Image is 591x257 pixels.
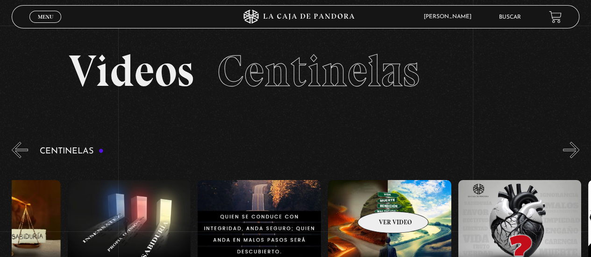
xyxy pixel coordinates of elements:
span: Menu [38,14,53,20]
button: Previous [12,142,28,158]
span: [PERSON_NAME] [419,14,481,20]
h3: Centinelas [40,147,104,156]
a: Buscar [499,14,521,20]
button: Next [563,142,579,158]
span: Cerrar [35,22,57,28]
h2: Videos [69,49,523,93]
span: Centinelas [217,44,420,97]
a: View your shopping cart [549,11,562,23]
